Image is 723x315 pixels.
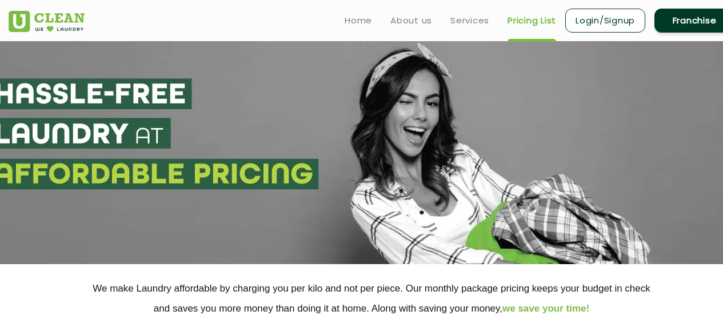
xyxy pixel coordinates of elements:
span: we save your time! [502,303,589,314]
a: Pricing List [508,14,556,27]
a: Home [345,14,372,27]
a: Services [450,14,489,27]
a: Login/Signup [565,9,645,33]
img: UClean Laundry and Dry Cleaning [9,11,85,32]
a: About us [390,14,432,27]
